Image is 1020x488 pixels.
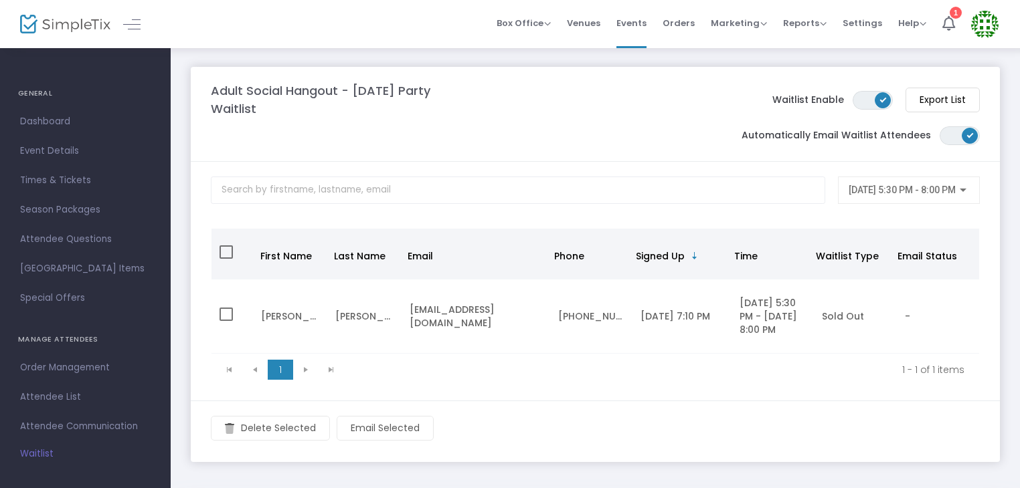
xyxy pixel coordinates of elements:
[616,6,647,40] span: Events
[950,7,962,19] div: 1
[879,96,886,103] span: ON
[18,326,153,353] h4: MANAGE ATTENDEES
[353,363,964,376] kendo-pager-info: 1 - 1 of 1 items
[898,17,926,29] span: Help
[822,310,888,323] div: 4
[711,17,767,29] span: Marketing
[772,93,844,107] label: Waitlist Enable
[20,260,151,277] span: [GEOGRAPHIC_DATA] Items
[740,296,806,336] div: [DATE] 5:30 PM - [DATE] 8:00 PM
[20,142,151,160] span: Event Details
[558,310,624,323] div: 7023785054
[211,176,825,204] input: Search by firstname, lastname, email
[889,229,971,280] th: Email Status
[20,447,54,461] span: Waitlist
[211,82,458,118] m-panel-title: Adult Social Hangout - [DATE] Party Waitlist
[20,113,151,130] span: Dashboard
[689,251,700,261] span: Sortable
[18,80,153,107] h4: GENERAL
[663,6,695,40] span: Orders
[20,201,151,219] span: Season Packages
[408,249,433,263] span: Email
[20,289,151,307] span: Special Offers
[334,249,386,263] span: Last Name
[546,229,628,280] th: Phone
[410,303,542,330] div: floresmaria346@gmail.com
[497,17,551,29] span: Box Office
[641,310,724,323] div: 9/23/2025
[20,388,151,406] span: Attendee List
[808,229,889,280] th: Waitlist Type
[906,88,980,112] m-button: Export List
[783,17,827,29] span: Reports
[567,6,600,40] span: Venues
[849,185,956,195] span: [DATE] 5:30 PM - 8:00 PM
[20,172,151,189] span: Times & Tickets
[268,360,293,380] span: Page 1
[20,418,151,435] span: Attendee Communication
[897,279,979,354] td: -
[843,6,882,40] span: Settings
[20,359,151,376] span: Order Management
[260,249,312,263] span: First Name
[20,231,151,248] span: Attendee Questions
[335,310,394,323] div: Gonzalez
[211,229,979,354] div: Data table
[742,128,931,142] label: Automatically Email Waitlist Attendees
[636,249,685,263] span: Signed Up
[261,310,319,323] div: Bianca
[967,132,974,138] span: ON
[726,229,808,280] th: Time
